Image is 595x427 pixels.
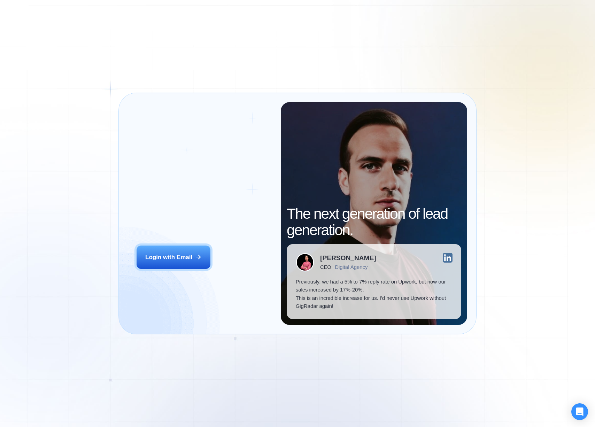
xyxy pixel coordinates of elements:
div: Login with Email [145,253,192,261]
div: Digital Agency [335,264,368,270]
h2: The next generation of lead generation. [287,205,461,238]
p: Previously, we had a 5% to 7% reply rate on Upwork, but now our sales increased by 17%-20%. This ... [296,278,453,310]
div: [PERSON_NAME] [320,255,376,261]
div: CEO [320,264,331,270]
div: Open Intercom Messenger [571,403,588,420]
button: Login with Email [137,246,210,269]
